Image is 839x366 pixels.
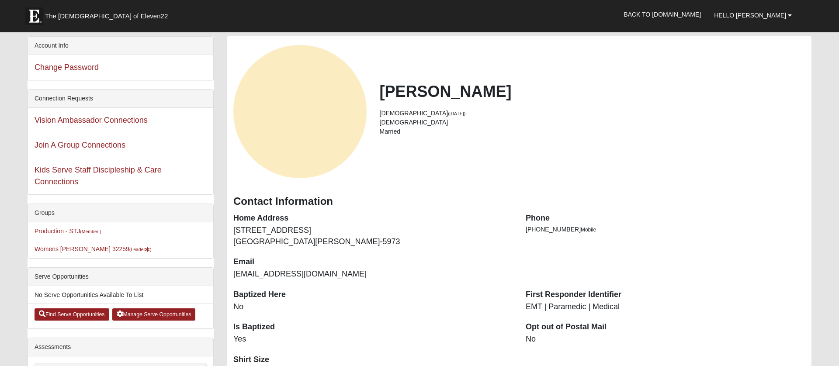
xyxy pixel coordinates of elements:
h2: [PERSON_NAME] [380,82,805,101]
span: The [DEMOGRAPHIC_DATA] of Eleven22 [45,12,168,21]
small: (Leader ) [129,247,152,252]
li: [DEMOGRAPHIC_DATA] [380,118,805,127]
small: (Member ) [80,229,101,234]
dd: No [233,301,513,313]
dd: EMT | Paramedic | Medical [526,301,805,313]
h3: Contact Information [233,195,805,208]
div: Serve Opportunities [28,268,213,286]
li: No Serve Opportunities Available To List [28,286,213,304]
li: Married [380,127,805,136]
a: Vision Ambassador Connections [35,116,148,124]
dt: First Responder Identifier [526,289,805,300]
dt: Is Baptized [233,321,513,333]
img: Eleven22 logo [25,7,43,25]
li: [DEMOGRAPHIC_DATA] [380,109,805,118]
dd: No [526,334,805,345]
div: Account Info [28,37,213,55]
dd: Yes [233,334,513,345]
a: Find Serve Opportunities [35,308,109,321]
span: Mobile [581,227,596,233]
a: Join A Group Connections [35,141,125,149]
a: Manage Serve Opportunities [112,308,196,321]
a: The [DEMOGRAPHIC_DATA] of Eleven22 [21,3,196,25]
small: ([DATE]) [448,111,465,116]
dt: Email [233,256,513,268]
a: Back to [DOMAIN_NAME] [617,3,707,25]
div: Assessments [28,338,213,356]
dt: Shirt Size [233,354,513,366]
dd: [EMAIL_ADDRESS][DOMAIN_NAME] [233,269,513,280]
dt: Home Address [233,213,513,224]
dt: Baptized Here [233,289,513,300]
div: Connection Requests [28,90,213,108]
li: [PHONE_NUMBER] [526,225,805,234]
span: Hello [PERSON_NAME] [714,12,786,19]
dt: Phone [526,213,805,224]
a: Hello [PERSON_NAME] [707,4,798,26]
a: Change Password [35,63,99,72]
dt: Opt out of Postal Mail [526,321,805,333]
a: Womens [PERSON_NAME] 32259(Leader) [35,245,152,252]
a: Kids Serve Staff Discipleship & Care Connections [35,166,162,186]
dd: [STREET_ADDRESS] [GEOGRAPHIC_DATA][PERSON_NAME]-5973 [233,225,513,247]
div: Groups [28,204,213,222]
a: Production - STJ(Member ) [35,228,101,235]
a: View Fullsize Photo [233,45,367,178]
